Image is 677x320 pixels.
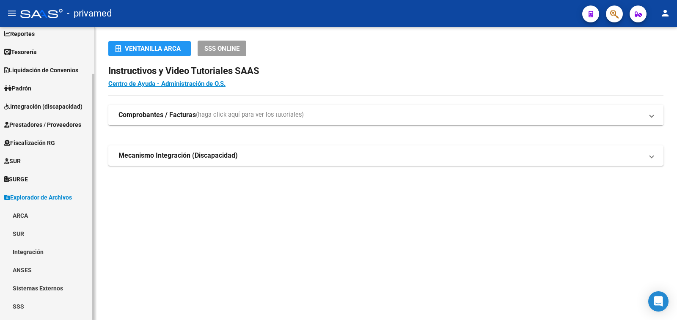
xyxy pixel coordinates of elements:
[118,110,196,120] strong: Comprobantes / Facturas
[118,151,238,160] strong: Mecanismo Integración (Discapacidad)
[4,138,55,148] span: Fiscalización RG
[115,41,184,56] div: Ventanilla ARCA
[108,63,663,79] h2: Instructivos y Video Tutoriales SAAS
[108,105,663,125] mat-expansion-panel-header: Comprobantes / Facturas(haga click aquí para ver los tutoriales)
[198,41,246,56] button: SSS ONLINE
[660,8,670,18] mat-icon: person
[196,110,304,120] span: (haga click aquí para ver los tutoriales)
[4,66,78,75] span: Liquidación de Convenios
[4,175,28,184] span: SURGE
[648,291,669,312] div: Open Intercom Messenger
[4,47,37,57] span: Tesorería
[204,45,239,52] span: SSS ONLINE
[4,102,83,111] span: Integración (discapacidad)
[4,120,81,129] span: Prestadores / Proveedores
[4,29,35,38] span: Reportes
[4,156,21,166] span: SUR
[4,84,31,93] span: Padrón
[108,41,191,56] button: Ventanilla ARCA
[7,8,17,18] mat-icon: menu
[67,4,112,23] span: - privamed
[108,80,226,88] a: Centro de Ayuda - Administración de O.S.
[108,145,663,166] mat-expansion-panel-header: Mecanismo Integración (Discapacidad)
[4,193,72,202] span: Explorador de Archivos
